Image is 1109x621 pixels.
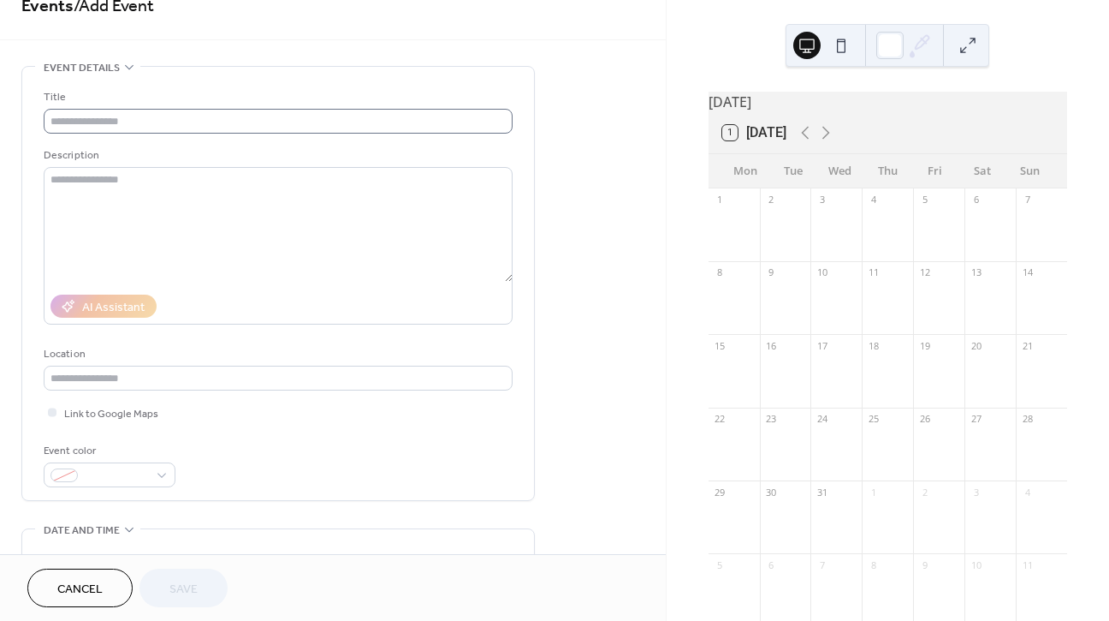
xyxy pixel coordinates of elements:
div: 11 [867,266,880,279]
div: Location [44,345,509,363]
div: 25 [867,413,880,426]
button: 1[DATE] [716,121,792,145]
div: 28 [1021,413,1034,426]
div: 7 [815,558,828,571]
div: 5 [918,194,931,206]
div: 3 [815,194,828,206]
div: 15 [714,339,726,352]
div: 14 [1021,266,1034,279]
div: 1 [714,194,726,206]
div: Mon [722,154,769,188]
div: 8 [714,266,726,279]
div: 1 [867,486,880,499]
div: End date [287,551,335,569]
div: 16 [765,339,778,352]
div: 10 [815,266,828,279]
div: Tue [769,154,816,188]
div: Start date [44,551,97,569]
div: 5 [714,558,726,571]
div: 3 [970,486,982,499]
div: 10 [970,558,982,571]
div: Thu [864,154,911,188]
span: Date and time [44,522,120,540]
div: 31 [815,486,828,499]
div: Wed [816,154,863,188]
div: 7 [1021,194,1034,206]
span: Link to Google Maps [64,405,158,423]
div: Fri [911,154,958,188]
span: Event details [44,59,120,77]
div: Event color [44,442,172,460]
div: 2 [918,486,931,499]
button: Cancel [27,569,133,607]
div: Sat [958,154,1005,188]
div: Title [44,88,509,106]
div: 21 [1021,339,1034,352]
div: 30 [765,486,778,499]
div: 26 [918,413,931,426]
div: 24 [815,413,828,426]
div: [DATE] [709,92,1067,112]
div: Description [44,146,509,164]
div: 11 [1021,558,1034,571]
div: 27 [970,413,982,426]
div: 4 [867,194,880,206]
div: 13 [970,266,982,279]
div: 9 [918,558,931,571]
div: 22 [714,413,726,426]
div: 23 [765,413,778,426]
div: Sun [1006,154,1053,188]
div: 8 [867,558,880,571]
div: 19 [918,339,931,352]
div: 12 [918,266,931,279]
div: 4 [1021,486,1034,499]
span: Cancel [57,581,103,599]
div: 2 [765,194,778,206]
div: 9 [765,266,778,279]
div: 6 [765,558,778,571]
div: 6 [970,194,982,206]
div: 20 [970,339,982,352]
div: 17 [815,339,828,352]
div: 29 [714,486,726,499]
div: 18 [867,339,880,352]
